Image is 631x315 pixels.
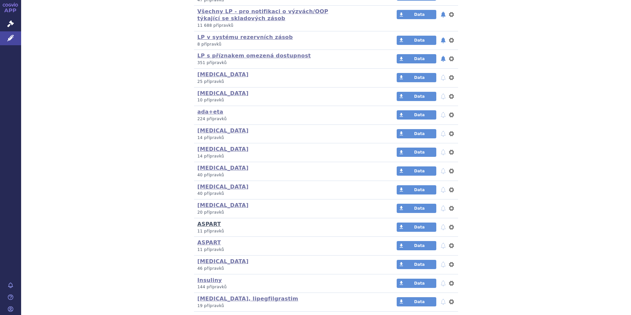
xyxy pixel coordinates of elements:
button: nastavení [448,279,455,287]
button: nastavení [448,186,455,194]
a: Data [397,185,436,194]
button: nastavení [448,148,455,156]
a: [MEDICAL_DATA] [197,258,249,264]
span: 25 přípravků [197,79,224,84]
span: 144 přípravků [197,285,227,289]
button: nastavení [448,111,455,119]
a: Insuliny [197,277,222,283]
span: Data [414,169,425,173]
a: Data [397,241,436,250]
span: Data [414,75,425,80]
button: notifikace [440,167,447,175]
button: nastavení [448,74,455,82]
button: nastavení [448,11,455,18]
span: Data [414,12,425,17]
a: LP s příznakem omezená dostupnost [197,52,311,59]
button: notifikace [440,111,447,119]
button: notifikace [440,55,447,63]
button: notifikace [440,279,447,287]
span: Data [414,281,425,286]
span: 8 přípravků [197,42,221,47]
a: LP v systému rezervních zásob [197,34,293,40]
a: [MEDICAL_DATA] [197,71,249,78]
a: Data [397,92,436,101]
a: [MEDICAL_DATA] [197,146,249,152]
button: nastavení [448,167,455,175]
button: notifikace [440,298,447,306]
button: nastavení [448,242,455,250]
span: Data [414,206,425,211]
a: Data [397,166,436,176]
a: Data [397,36,436,45]
span: 40 přípravků [197,173,224,177]
button: notifikace [440,11,447,18]
span: 11 přípravků [197,229,224,233]
span: 14 přípravků [197,135,224,140]
a: Data [397,223,436,232]
a: ada+eta [197,109,223,115]
span: 19 přípravků [197,303,224,308]
a: [MEDICAL_DATA] [197,127,249,134]
a: [MEDICAL_DATA] [197,90,249,96]
a: Data [397,297,436,306]
span: 10 přípravků [197,98,224,102]
a: [MEDICAL_DATA], lipegfilgrastim [197,296,298,302]
span: Data [414,299,425,304]
button: nastavení [448,204,455,212]
span: 20 přípravků [197,210,224,215]
a: Data [397,260,436,269]
a: ASPART [197,221,221,227]
button: notifikace [440,148,447,156]
span: 14 přípravků [197,154,224,158]
button: nastavení [448,261,455,268]
a: [MEDICAL_DATA] [197,184,249,190]
a: Data [397,129,436,138]
button: notifikace [440,261,447,268]
button: notifikace [440,130,447,138]
span: Data [414,131,425,136]
button: notifikace [440,36,447,44]
span: Data [414,225,425,229]
span: 40 přípravků [197,191,224,196]
span: Data [414,94,425,99]
button: nastavení [448,55,455,63]
a: Data [397,204,436,213]
button: notifikace [440,186,447,194]
a: Data [397,110,436,120]
span: Data [414,113,425,117]
span: Data [414,150,425,155]
span: 11 přípravků [197,247,224,252]
span: 224 přípravků [197,117,227,121]
a: [MEDICAL_DATA] [197,165,249,171]
button: nastavení [448,36,455,44]
a: [MEDICAL_DATA] [197,202,249,208]
a: Data [397,10,436,19]
span: 11 688 přípravků [197,23,233,28]
a: ASPART [197,239,221,246]
button: nastavení [448,130,455,138]
span: 351 přípravků [197,60,227,65]
button: notifikace [440,242,447,250]
a: Všechny LP - pro notifikaci o výzvách/OOP týkající se skladových zásob [197,8,328,21]
button: notifikace [440,223,447,231]
button: nastavení [448,298,455,306]
button: notifikace [440,74,447,82]
a: Data [397,279,436,288]
button: nastavení [448,223,455,231]
a: Data [397,54,436,63]
a: Data [397,148,436,157]
span: Data [414,56,425,61]
a: Data [397,73,436,82]
button: notifikace [440,204,447,212]
span: Data [414,243,425,248]
button: notifikace [440,92,447,100]
button: nastavení [448,92,455,100]
span: 46 přípravků [197,266,224,271]
span: Data [414,38,425,43]
span: Data [414,188,425,192]
span: Data [414,262,425,267]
